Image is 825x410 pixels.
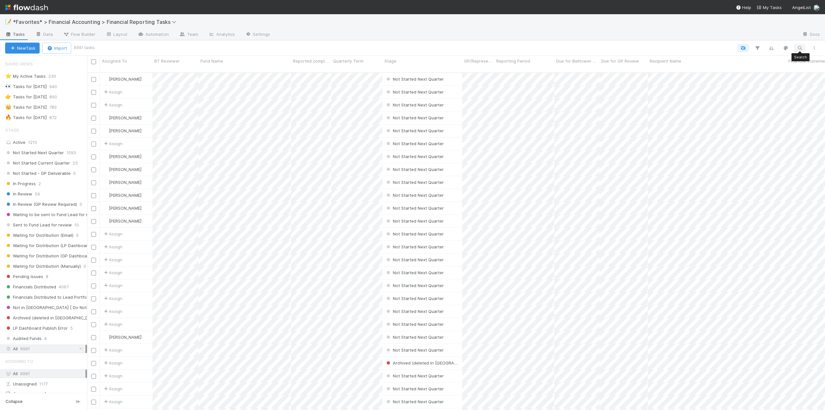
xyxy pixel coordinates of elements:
span: Due for GP Review [601,58,639,64]
span: Assign [102,321,122,327]
div: Not Started Next Quarter [385,308,444,315]
div: All [5,345,85,353]
div: Assign [102,269,122,276]
img: avatar_8d06466b-a936-4205-8f52-b0cc03e2a179.png [103,76,108,82]
span: Sent to Fund Lead for review [5,221,72,229]
span: In Review (GP Review Required) [5,200,77,208]
span: Archived (deleted in [GEOGRAPHIC_DATA]) [385,360,479,365]
span: Not Started Next Quarter [385,399,444,404]
div: Not Started Next Quarter [385,321,444,327]
span: 👀 [5,84,12,89]
span: 0 [83,262,86,270]
input: Toggle Row Selected [91,206,96,211]
a: Analytics [203,30,240,40]
span: Quarterly Term [333,58,364,64]
span: In Review [5,190,32,198]
input: Toggle Row Selected [91,348,96,353]
span: Recipient Name [650,58,681,64]
small: 6991 tasks [74,45,95,51]
span: Waiting for Distribution (GP Dashboard) [5,252,92,260]
img: logo-inverted-e16ddd16eac7371096b0.svg [5,2,48,13]
span: Not Started Next Quarter [385,373,444,378]
div: [PERSON_NAME] [102,205,141,211]
div: Not Started Next Quarter [385,102,444,108]
div: Not Started Next Quarter [385,153,444,160]
img: avatar_8d06466b-a936-4205-8f52-b0cc03e2a179.png [103,154,108,159]
div: All [5,370,85,378]
span: Assign [102,295,122,302]
span: Financials Distributed to Lead Portfolio [5,293,91,301]
span: Not Started Next Quarter [5,149,64,157]
span: Collapse [5,399,23,405]
input: Toggle Row Selected [91,245,96,250]
a: Flow Builder [58,30,101,40]
div: Assign [102,308,122,315]
span: 7 [49,390,51,398]
div: Not Started Next Quarter [385,398,444,405]
span: [PERSON_NAME] [14,392,46,397]
div: Not Started Next Quarter [385,244,444,250]
img: avatar_8d06466b-a936-4205-8f52-b0cc03e2a179.png [103,218,108,224]
span: Waiting for Distribution (Email) [5,231,73,239]
input: Toggle Row Selected [91,193,96,198]
div: [PERSON_NAME] [102,115,141,121]
span: [PERSON_NAME] [109,180,141,185]
div: [PERSON_NAME] [102,179,141,185]
span: Assign [102,385,122,392]
span: 0 [73,169,76,177]
div: [PERSON_NAME] [102,76,141,82]
span: 1093 [66,149,76,157]
input: Toggle Row Selected [91,90,96,95]
span: Flow Builder [63,31,95,37]
span: Assigned To [5,355,33,368]
div: Not Started Next Quarter [385,373,444,379]
a: Docs [797,30,825,40]
span: Not Started Next Quarter [385,231,444,236]
span: Assign [102,282,122,289]
input: Toggle Row Selected [91,77,96,82]
div: Tasks for [DATE] [5,114,47,122]
div: Not Started Next Quarter [385,218,444,224]
span: Not Started Next Quarter [385,270,444,275]
div: Not Started Next Quarter [385,256,444,263]
div: [PERSON_NAME] [102,127,141,134]
span: Not Started Next Quarter [385,76,444,82]
div: Tasks for [DATE] [5,93,47,101]
img: avatar_8d06466b-a936-4205-8f52-b0cc03e2a179.png [103,128,108,133]
span: Assigned To [102,58,127,64]
a: Data [30,30,58,40]
span: 6991 [20,371,30,376]
span: 📝 [5,19,12,25]
span: Not Started Next Quarter [385,218,444,224]
div: [PERSON_NAME] [102,218,141,224]
span: Not Started - GP Deliverable [5,169,71,177]
div: Not Started Next Quarter [385,140,444,147]
span: Assign [102,231,122,237]
span: Waiting to be sent to Fund Lead for review [5,211,100,219]
span: Stage [5,124,19,136]
span: Assign [102,244,122,250]
img: avatar_fee1282a-8af6-4c79-b7c7-bf2cfad99775.png [103,167,108,172]
span: 940 [49,83,63,91]
span: Not Started Next Quarter [385,244,444,249]
span: Assign [102,140,122,147]
div: Not Started Next Quarter [385,334,444,340]
span: [PERSON_NAME] [109,205,141,211]
input: Toggle Row Selected [91,322,96,327]
div: Not Started Next Quarter [385,192,444,198]
input: Toggle Row Selected [91,155,96,159]
div: Assign [102,347,122,353]
div: Assign [102,89,122,95]
span: 🔥 [5,115,12,120]
span: Audited Funds [5,335,42,343]
div: Not Started Next Quarter [385,385,444,392]
img: avatar_8d06466b-a936-4205-8f52-b0cc03e2a179.png [103,180,108,185]
img: avatar_8d06466b-a936-4205-8f52-b0cc03e2a179.png [103,193,108,198]
span: Not Started Next Quarter [385,180,444,185]
input: Toggle Row Selected [91,361,96,366]
a: Team [174,30,203,40]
